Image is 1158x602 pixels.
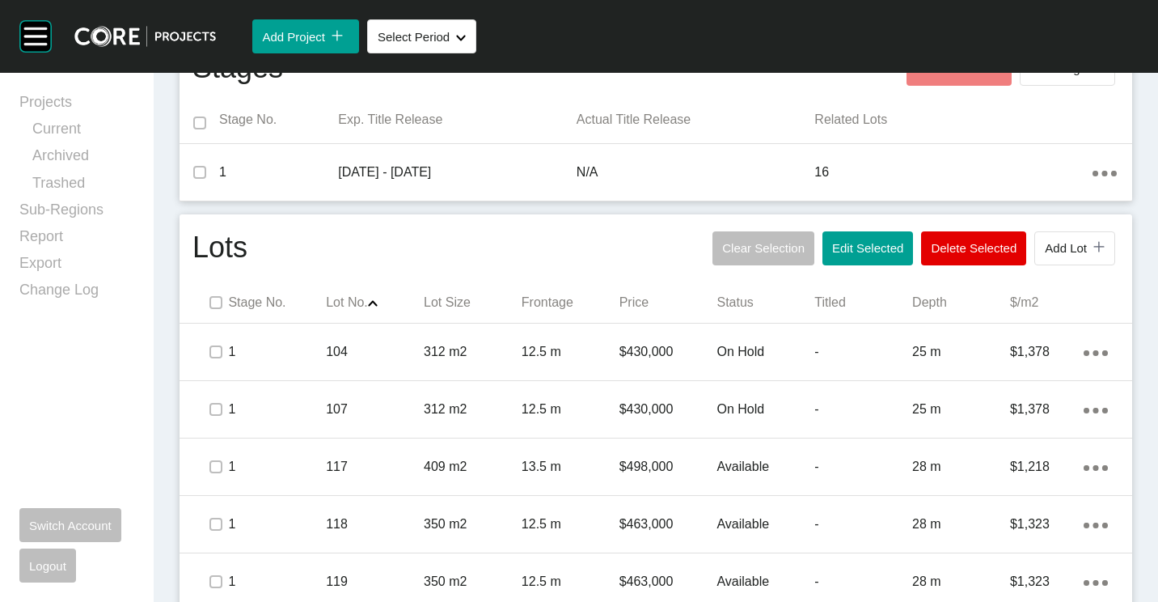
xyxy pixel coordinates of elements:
span: Logout [29,559,66,573]
p: Frontage [522,294,619,312]
p: Available [716,573,814,591]
button: Switch Account [19,508,121,542]
p: 12.5 m [522,401,619,418]
p: 25 m [912,401,1010,418]
p: 12.5 m [522,515,619,533]
span: Add Lot [1045,241,1087,255]
p: 104 [326,343,424,361]
p: $498,000 [619,458,717,476]
a: Sub-Regions [19,200,134,227]
p: 107 [326,401,424,418]
p: $1,323 [1010,515,1084,533]
a: Projects [19,92,134,119]
p: - [814,573,912,591]
p: Available [716,515,814,533]
p: N/A [577,163,815,181]
a: Current [32,119,134,146]
a: Report [19,227,134,253]
p: 28 m [912,515,1010,533]
img: core-logo-dark.3138cae2.png [74,26,216,47]
p: 1 [228,515,326,533]
p: 25 m [912,343,1010,361]
p: [DATE] - [DATE] [338,163,577,181]
p: Stage No. [228,294,326,312]
p: Lot No. [326,294,424,312]
h1: Lots [192,227,247,269]
p: 409 m2 [424,458,522,476]
p: - [814,458,912,476]
p: Exp. Title Release [338,111,577,129]
p: Titled [814,294,912,312]
p: On Hold [716,343,814,361]
p: - [814,515,912,533]
a: Change Log [19,280,134,307]
p: 1 [228,343,326,361]
a: Trashed [32,173,134,200]
p: 13.5 m [522,458,619,476]
p: 16 [814,163,1092,181]
span: Select Period [378,30,450,44]
p: 12.5 m [522,343,619,361]
p: 312 m2 [424,401,522,418]
span: Switch Account [29,519,112,532]
button: Edit Selected [822,231,913,265]
p: 12.5 m [522,573,619,591]
p: Stage No. [219,111,338,129]
p: Status [716,294,814,312]
p: Available [716,458,814,476]
p: 119 [326,573,424,591]
p: $463,000 [619,515,717,533]
p: Depth [912,294,1010,312]
p: Actual Title Release [577,111,815,129]
p: 118 [326,515,424,533]
p: Related Lots [814,111,1092,129]
p: 350 m2 [424,515,522,533]
p: Lot Size [424,294,522,312]
a: Export [19,253,134,280]
button: Delete Selected [921,231,1026,265]
p: 1 [228,401,326,418]
p: 28 m [912,458,1010,476]
span: Edit Selected [832,241,903,255]
span: Add Project [262,30,325,44]
p: 312 m2 [424,343,522,361]
p: 117 [326,458,424,476]
p: - [814,343,912,361]
p: - [814,401,912,418]
p: $1,378 [1010,343,1084,361]
button: Select Period [367,19,476,53]
p: 1 [219,163,338,181]
p: Price [619,294,717,312]
button: Logout [19,549,76,583]
span: Clear Selection [722,241,805,255]
p: 1 [228,458,326,476]
button: Add Lot [1034,231,1115,265]
a: Archived [32,146,134,172]
p: 28 m [912,573,1010,591]
p: On Hold [716,401,814,418]
p: $430,000 [619,343,717,361]
p: $463,000 [619,573,717,591]
p: $1,378 [1010,401,1084,418]
p: $430,000 [619,401,717,418]
p: $/m2 [1010,294,1108,312]
p: 1 [228,573,326,591]
p: $1,323 [1010,573,1084,591]
button: Add Project [252,19,359,53]
button: Clear Selection [712,231,814,265]
p: $1,218 [1010,458,1084,476]
p: 350 m2 [424,573,522,591]
span: Delete Selected [931,241,1016,255]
